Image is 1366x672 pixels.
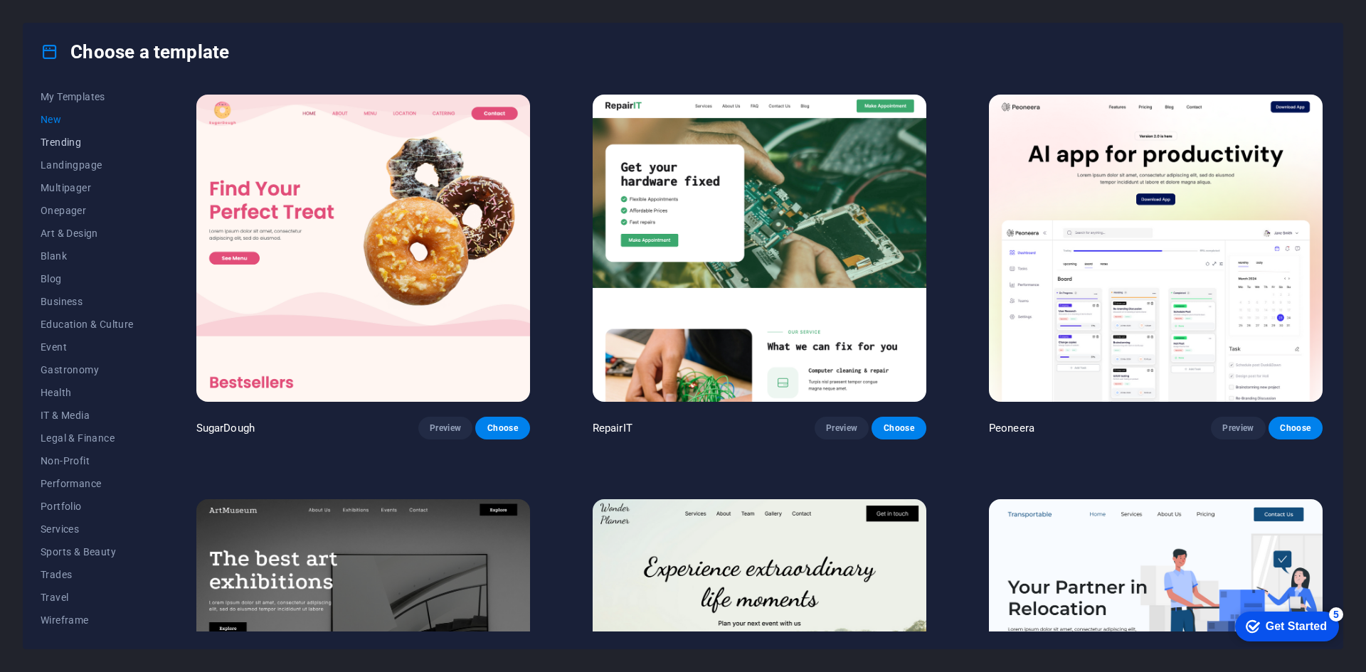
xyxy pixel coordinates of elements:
[41,273,134,284] span: Blog
[430,422,461,434] span: Preview
[418,417,472,439] button: Preview
[41,228,134,239] span: Art & Design
[41,410,134,421] span: IT & Media
[593,95,926,402] img: RepairIT
[41,108,134,131] button: New
[41,518,134,540] button: Services
[41,341,134,353] span: Event
[1269,417,1323,439] button: Choose
[41,131,134,154] button: Trending
[196,421,255,435] p: SugarDough
[1222,422,1254,434] span: Preview
[1280,422,1311,434] span: Choose
[41,455,134,466] span: Non-Profit
[41,478,134,489] span: Performance
[41,91,134,102] span: My Templates
[41,432,134,444] span: Legal & Finance
[487,422,518,434] span: Choose
[41,319,134,330] span: Education & Culture
[41,250,134,262] span: Blank
[41,540,134,563] button: Sports & Beauty
[41,614,134,626] span: Wireframe
[41,222,134,245] button: Art & Design
[593,421,632,435] p: RepairIT
[41,85,134,108] button: My Templates
[883,422,914,434] span: Choose
[41,427,134,449] button: Legal & Finance
[989,95,1323,402] img: Peoneera
[41,381,134,404] button: Health
[41,472,134,495] button: Performance
[41,182,134,193] span: Multipager
[41,267,134,290] button: Blog
[41,563,134,586] button: Trades
[41,154,134,176] button: Landingpage
[41,41,229,63] h4: Choose a template
[41,296,134,307] span: Business
[41,114,134,125] span: New
[41,358,134,381] button: Gastronomy
[105,3,120,17] div: 5
[41,523,134,535] span: Services
[815,417,869,439] button: Preview
[41,313,134,336] button: Education & Culture
[11,7,115,37] div: Get Started 5 items remaining, 0% complete
[41,137,134,148] span: Trending
[989,421,1034,435] p: Peoneera
[41,569,134,580] span: Trades
[41,609,134,631] button: Wireframe
[41,176,134,199] button: Multipager
[41,546,134,558] span: Sports & Beauty
[41,592,134,603] span: Travel
[41,586,134,609] button: Travel
[196,95,530,402] img: SugarDough
[41,336,134,358] button: Event
[41,404,134,427] button: IT & Media
[41,501,134,512] span: Portfolio
[41,199,134,222] button: Onepager
[41,364,134,375] span: Gastronomy
[475,417,529,439] button: Choose
[42,16,103,28] div: Get Started
[41,205,134,216] span: Onepager
[1211,417,1265,439] button: Preview
[826,422,857,434] span: Preview
[41,159,134,171] span: Landingpage
[41,495,134,518] button: Portfolio
[41,245,134,267] button: Blank
[41,449,134,472] button: Non-Profit
[41,387,134,398] span: Health
[872,417,926,439] button: Choose
[41,290,134,313] button: Business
